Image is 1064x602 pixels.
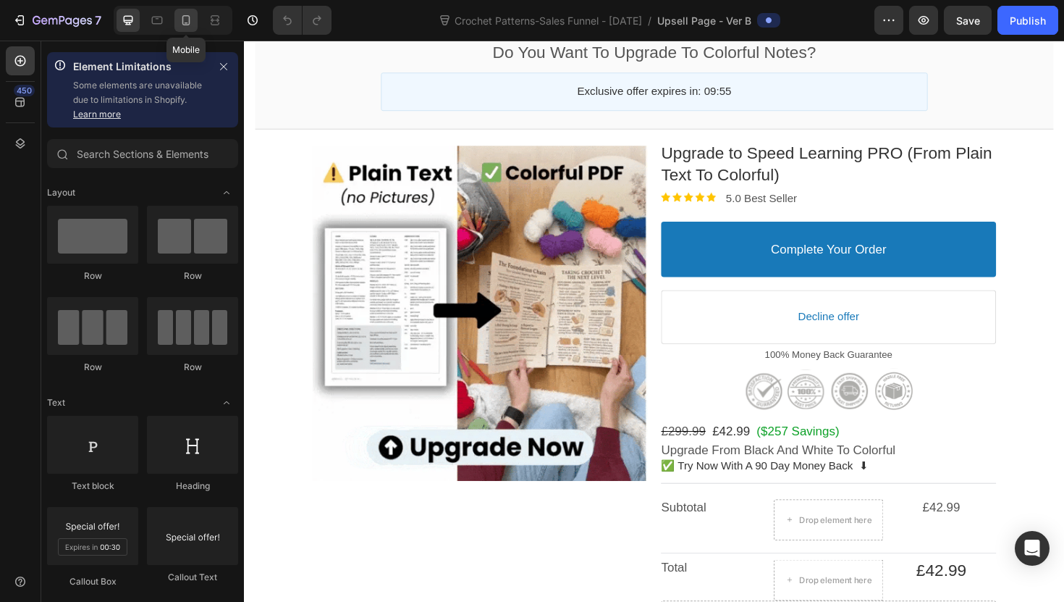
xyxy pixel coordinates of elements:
p: Some elements are unavailable due to limitations in Shopify. [73,78,209,122]
div: Row [147,361,238,374]
div: Undo/Redo [273,6,332,35]
span: ✅ Try Now With A 90 Day Money Back ⬇ [442,444,660,456]
p: 5.0 [510,160,589,175]
div: Text block [47,480,138,493]
div: Drop element here [588,502,664,514]
div: 450 [14,85,35,96]
span: Text [47,396,65,409]
button: 7 [6,6,108,35]
span: Best Seller [529,161,585,173]
div: Publish [1010,13,1046,28]
p: Complete Your Order [557,213,680,230]
span: Toggle open [215,181,238,204]
iframe: Design area [244,41,1064,602]
span: Toggle open [215,391,238,414]
span: Upgrade From Black And White To Colorful [442,427,690,441]
span: 100% Money Back Guarantee [552,327,687,338]
span: Upsell Page - Ver B [657,13,751,28]
span: Layout [47,186,75,199]
button: Publish [997,6,1058,35]
div: Callout Text [147,571,238,584]
div: Row [147,269,238,283]
p: Element Limitations [73,58,209,75]
bdo: Decline offer [586,285,651,301]
a: Learn more [73,109,121,120]
bdo: Exclusive offer expires in: 09:55 [352,48,516,60]
bdo: Upgrade to Speed Learning PRO (From Plain Text To Colorful) [442,109,792,151]
div: Drop element here [588,566,664,577]
span: / [648,13,651,28]
div: Callout Box [47,575,138,588]
bdo: ($257 Savings) [543,406,630,421]
bdo: £42.99 [712,551,764,571]
button: Save [944,6,992,35]
div: Open Intercom Messenger [1015,531,1050,566]
input: Search Sections & Elements [47,139,238,168]
bdo: £299.99 [442,406,489,421]
div: Heading [147,480,238,493]
p: Subtotal [442,486,557,503]
div: Row [47,361,138,374]
bdo: £42.99 [718,487,758,501]
bdo: £42.99 [496,406,536,421]
p: 7 [95,12,101,29]
span: Crochet Patterns-Sales Funnel - [DATE] [452,13,645,28]
span: Save [956,14,980,27]
button: Decline offer [442,264,796,322]
div: Row [47,269,138,283]
p: Total [442,550,557,567]
button: Complete Your Order [442,192,796,251]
